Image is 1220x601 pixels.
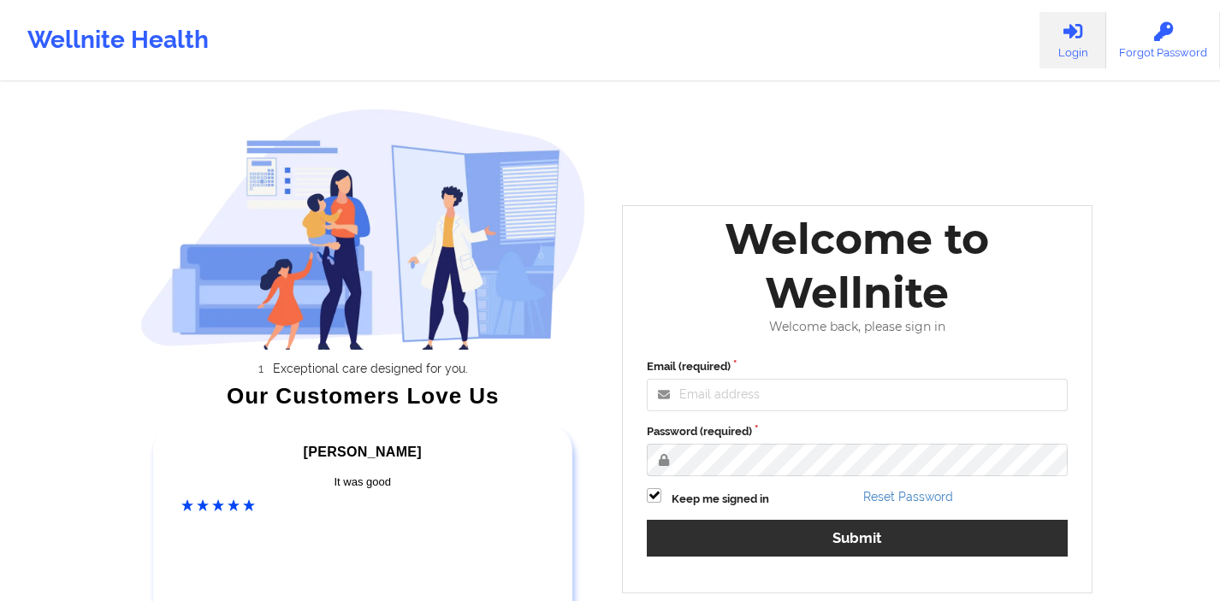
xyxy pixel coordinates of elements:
[304,445,422,459] span: [PERSON_NAME]
[140,387,587,404] div: Our Customers Love Us
[155,362,586,375] li: Exceptional care designed for you.
[647,379,1068,411] input: Email address
[672,491,769,508] label: Keep me signed in
[647,358,1068,375] label: Email (required)
[863,490,953,504] a: Reset Password
[1039,12,1106,68] a: Login
[647,423,1068,440] label: Password (required)
[635,212,1080,320] div: Welcome to Wellnite
[635,320,1080,334] div: Welcome back, please sign in
[140,108,587,350] img: wellnite-auth-hero_200.c722682e.png
[647,520,1068,557] button: Submit
[1106,12,1220,68] a: Forgot Password
[181,474,544,491] div: It was good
